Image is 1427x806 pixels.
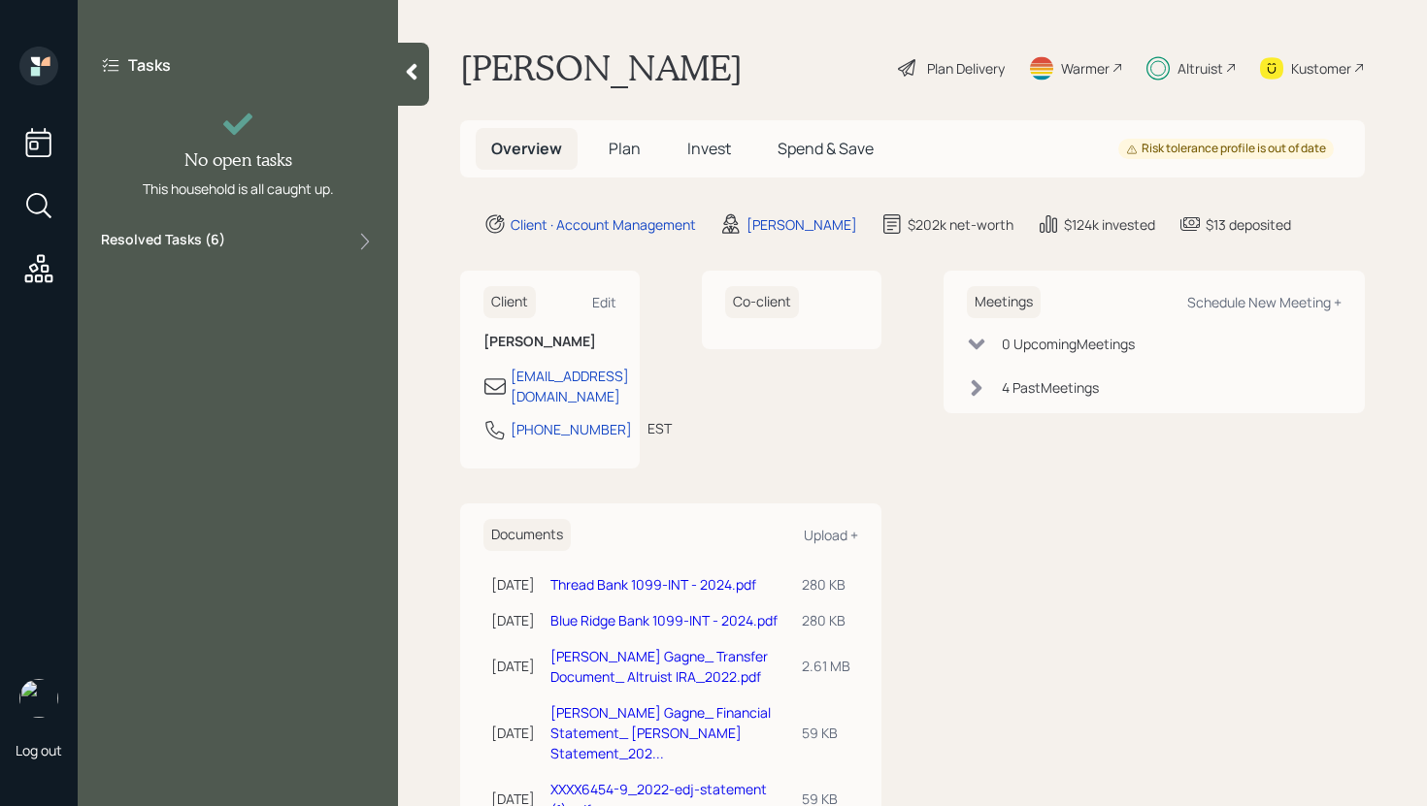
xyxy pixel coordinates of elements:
div: 4 Past Meeting s [1002,377,1099,398]
div: 280 KB [802,610,850,630]
a: Thread Bank 1099-INT - 2024.pdf [550,575,756,594]
div: Edit [592,293,616,311]
div: [DATE] [491,656,535,676]
div: Schedule New Meeting + [1187,293,1342,311]
div: Client · Account Management [511,214,696,235]
div: [PERSON_NAME] [747,214,857,235]
div: [DATE] [491,723,535,743]
div: 280 KB [802,574,850,595]
img: retirable_logo.png [19,679,58,718]
span: Plan [609,138,641,159]
span: Spend & Save [778,138,874,159]
div: EST [647,418,672,438]
div: 0 Upcoming Meeting s [1002,334,1135,354]
div: [PHONE_NUMBER] [511,419,632,439]
a: [PERSON_NAME] Gagne_ Financial Statement_ [PERSON_NAME] Statement_202... [550,703,771,762]
div: [DATE] [491,574,535,595]
div: Upload + [804,526,858,544]
div: $13 deposited [1206,214,1291,235]
div: $124k invested [1064,214,1155,235]
div: Kustomer [1291,58,1351,79]
div: [EMAIL_ADDRESS][DOMAIN_NAME] [511,366,629,406]
div: Log out [16,741,62,759]
div: Warmer [1061,58,1110,79]
div: Plan Delivery [927,58,1005,79]
h6: [PERSON_NAME] [483,334,616,350]
div: Risk tolerance profile is out of date [1126,141,1326,157]
div: 2.61 MB [802,656,850,676]
span: Overview [491,138,562,159]
h1: [PERSON_NAME] [460,47,743,89]
div: [DATE] [491,610,535,630]
h4: No open tasks [184,149,292,171]
div: 59 KB [802,723,850,743]
div: This household is all caught up. [143,178,334,199]
label: Resolved Tasks ( 6 ) [101,230,225,253]
h6: Client [483,286,536,318]
label: Tasks [128,54,171,76]
h6: Meetings [967,286,1041,318]
div: Altruist [1178,58,1223,79]
a: [PERSON_NAME] Gagne_ Transfer Document_ Altruist IRA_2022.pdf [550,647,768,686]
h6: Co-client [725,286,799,318]
span: Invest [687,138,731,159]
div: $202k net-worth [908,214,1013,235]
h6: Documents [483,519,571,551]
a: Blue Ridge Bank 1099-INT - 2024.pdf [550,611,778,629]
